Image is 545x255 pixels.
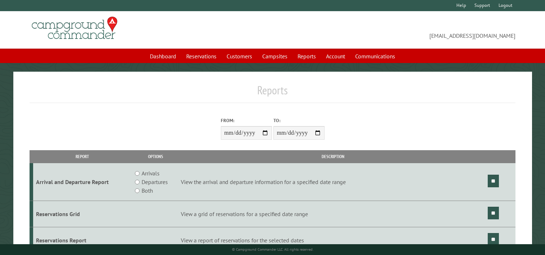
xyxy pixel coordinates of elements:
[33,201,132,227] td: Reservations Grid
[293,49,320,63] a: Reports
[258,49,292,63] a: Campsites
[142,186,153,195] label: Both
[273,20,516,40] span: [EMAIL_ADDRESS][DOMAIN_NAME]
[33,150,132,163] th: Report
[30,14,120,42] img: Campground Commander
[180,163,487,201] td: View the arrival and departure information for a specified date range
[273,117,325,124] label: To:
[180,150,487,163] th: Description
[351,49,399,63] a: Communications
[180,201,487,227] td: View a grid of reservations for a specified date range
[232,247,313,252] small: © Campground Commander LLC. All rights reserved.
[33,163,132,201] td: Arrival and Departure Report
[30,83,515,103] h1: Reports
[221,117,272,124] label: From:
[180,227,487,253] td: View a report of reservations for the selected dates
[142,169,160,178] label: Arrivals
[182,49,221,63] a: Reservations
[33,227,132,253] td: Reservations Report
[222,49,256,63] a: Customers
[132,150,180,163] th: Options
[146,49,180,63] a: Dashboard
[322,49,349,63] a: Account
[142,178,168,186] label: Departures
